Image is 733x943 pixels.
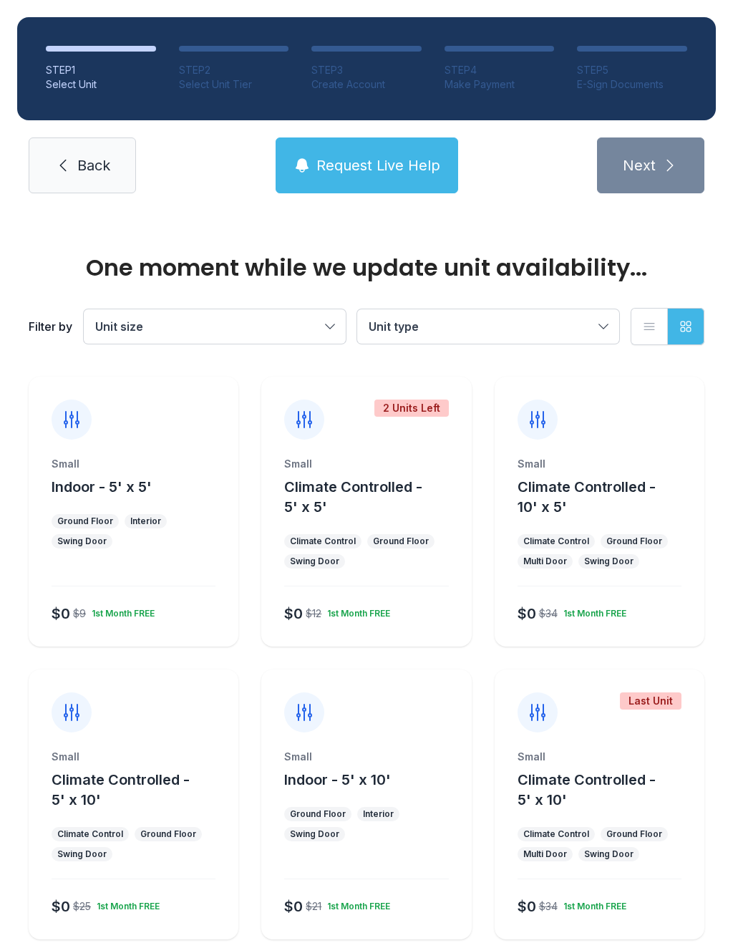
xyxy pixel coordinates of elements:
[518,896,536,917] div: $0
[73,899,91,914] div: $25
[140,828,196,840] div: Ground Floor
[95,319,143,334] span: Unit size
[374,400,449,417] div: 2 Units Left
[130,516,161,527] div: Interior
[52,750,215,764] div: Small
[321,602,390,619] div: 1st Month FREE
[558,895,626,912] div: 1st Month FREE
[518,750,681,764] div: Small
[52,478,152,495] span: Indoor - 5' x 5'
[306,899,321,914] div: $21
[284,604,303,624] div: $0
[46,77,156,92] div: Select Unit
[518,770,699,810] button: Climate Controlled - 5' x 10'
[311,77,422,92] div: Create Account
[77,155,110,175] span: Back
[57,848,107,860] div: Swing Door
[52,477,152,497] button: Indoor - 5' x 5'
[29,318,72,335] div: Filter by
[606,536,662,547] div: Ground Floor
[518,477,699,517] button: Climate Controlled - 10' x 5'
[29,256,704,279] div: One moment while we update unit availability...
[84,309,346,344] button: Unit size
[321,895,390,912] div: 1st Month FREE
[52,771,190,808] span: Climate Controlled - 5' x 10'
[518,478,656,516] span: Climate Controlled - 10' x 5'
[620,692,681,710] div: Last Unit
[52,896,70,917] div: $0
[518,457,681,471] div: Small
[73,606,86,621] div: $9
[179,77,289,92] div: Select Unit Tier
[539,606,558,621] div: $34
[523,848,567,860] div: Multi Door
[86,602,155,619] div: 1st Month FREE
[445,63,555,77] div: STEP 4
[518,604,536,624] div: $0
[52,457,215,471] div: Small
[523,536,589,547] div: Climate Control
[290,828,339,840] div: Swing Door
[584,848,634,860] div: Swing Door
[369,319,419,334] span: Unit type
[311,63,422,77] div: STEP 3
[290,536,356,547] div: Climate Control
[523,556,567,567] div: Multi Door
[57,516,113,527] div: Ground Floor
[284,477,465,517] button: Climate Controlled - 5' x 5'
[363,808,394,820] div: Interior
[52,604,70,624] div: $0
[91,895,160,912] div: 1st Month FREE
[52,770,233,810] button: Climate Controlled - 5' x 10'
[373,536,429,547] div: Ground Floor
[445,77,555,92] div: Make Payment
[284,478,422,516] span: Climate Controlled - 5' x 5'
[306,606,321,621] div: $12
[290,556,339,567] div: Swing Door
[284,457,448,471] div: Small
[46,63,156,77] div: STEP 1
[290,808,346,820] div: Ground Floor
[284,750,448,764] div: Small
[518,771,656,808] span: Climate Controlled - 5' x 10'
[558,602,626,619] div: 1st Month FREE
[284,770,391,790] button: Indoor - 5' x 10'
[57,536,107,547] div: Swing Door
[357,309,619,344] button: Unit type
[577,77,687,92] div: E-Sign Documents
[523,828,589,840] div: Climate Control
[179,63,289,77] div: STEP 2
[539,899,558,914] div: $34
[606,828,662,840] div: Ground Floor
[284,771,391,788] span: Indoor - 5' x 10'
[577,63,687,77] div: STEP 5
[584,556,634,567] div: Swing Door
[316,155,440,175] span: Request Live Help
[623,155,656,175] span: Next
[284,896,303,917] div: $0
[57,828,123,840] div: Climate Control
